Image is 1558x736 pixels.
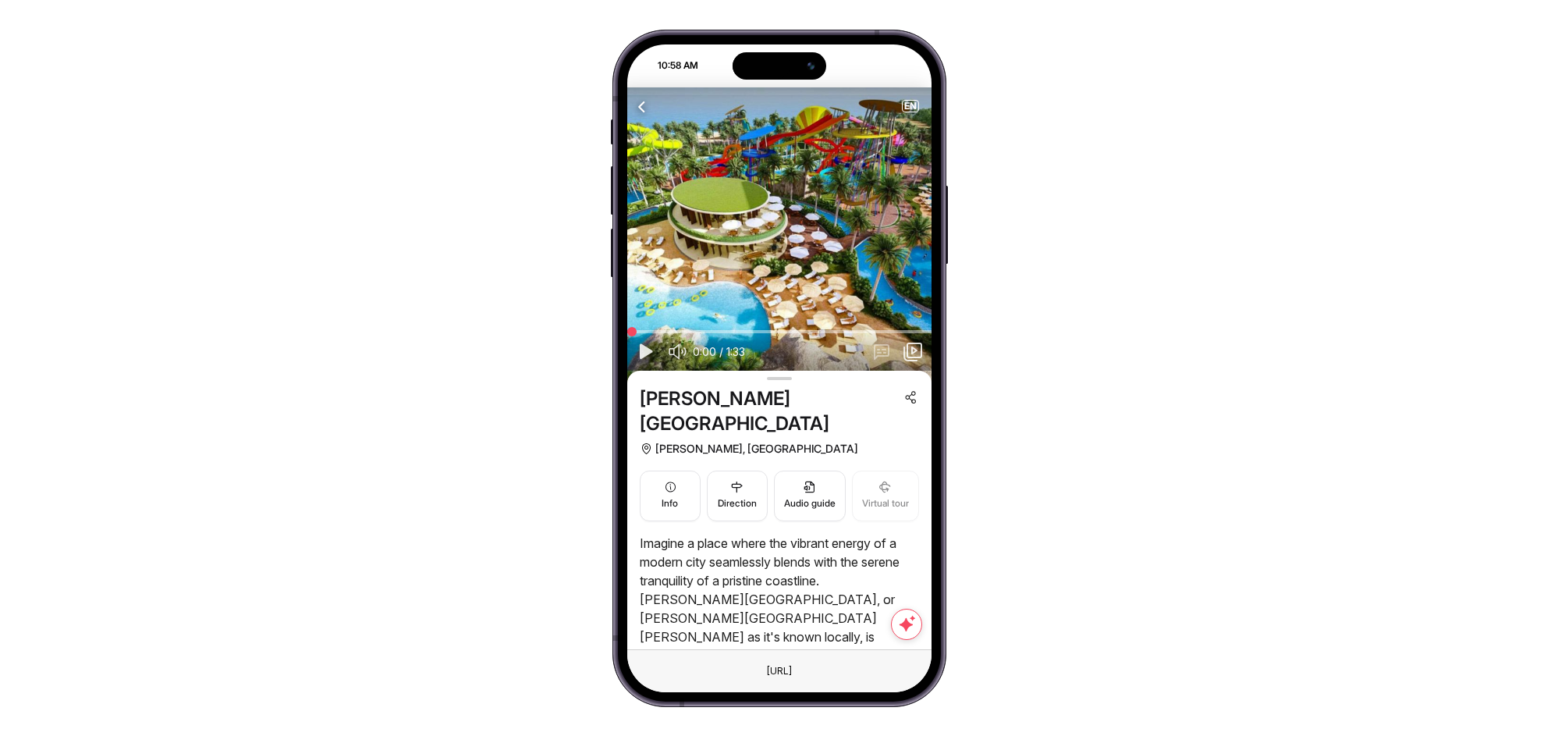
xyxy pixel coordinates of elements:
[707,471,768,521] button: Direction
[693,344,745,360] span: 0:00 / 1:33
[640,471,701,521] button: Info
[640,534,919,721] p: Imagine a place where the vibrant energy of a modern city seamlessly blends with the serene tranq...
[640,386,897,436] span: [PERSON_NAME][GEOGRAPHIC_DATA]
[629,59,707,73] div: 10:58 AM
[655,439,858,458] span: [PERSON_NAME], [GEOGRAPHIC_DATA]
[718,496,757,511] span: Direction
[852,471,919,521] button: Virtual tour
[903,101,918,112] span: EN
[862,496,909,511] span: Virtual tour
[662,496,678,511] span: Info
[784,496,836,511] span: Audio guide
[754,661,804,681] div: This is a fake element. To change the URL just use the Browser text field on the top.
[902,100,919,112] button: EN
[774,471,846,521] button: Audio guide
